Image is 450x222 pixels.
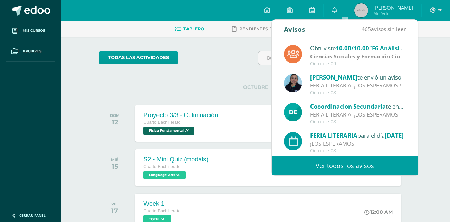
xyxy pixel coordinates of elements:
[232,24,298,35] a: Pendientes de entrega
[183,26,204,31] span: Tablero
[284,74,302,92] img: 9587b11a6988a136ca9b298a8eab0d3f.png
[310,73,406,82] div: te envió un aviso
[143,209,180,213] span: Cuarto Bachillerato
[310,131,357,139] span: FERIA LITERARIA
[310,140,406,148] div: ¡LOS ESPERAMOS!
[362,25,406,33] span: avisos sin leer
[6,21,55,41] a: Mis cursos
[143,127,194,135] span: Física Fundamental 'A'
[258,51,411,65] input: Busca una actividad próxima aquí...
[143,156,208,163] div: S2 - Mini Quiz (modals)
[310,148,406,154] div: Octubre 08
[232,84,279,90] span: OCTUBRE
[6,41,55,62] a: Archivos
[143,200,180,207] div: Week 1
[272,156,418,175] a: Ver todos los avisos
[111,157,119,162] div: MIÉ
[310,119,406,125] div: Octubre 08
[284,103,302,121] img: 9fa0c54c0c68d676f2f0303209928c54.png
[143,112,226,119] div: Proyecto 3/3 - Culminación y Presentación
[310,82,406,90] div: FERIA LITERARIA: ¡LOS ESPERAMOS.!
[111,162,119,170] div: 15
[310,44,406,53] div: Obtuviste en
[143,164,180,169] span: Cuarto Bachillerato
[111,206,118,215] div: 17
[284,20,305,39] div: Avisos
[310,131,406,140] div: para el día
[310,102,406,111] div: te envió un aviso
[110,118,120,126] div: 12
[373,4,413,11] span: [PERSON_NAME]
[239,26,298,31] span: Pendientes de entrega
[310,73,357,81] span: [PERSON_NAME]
[23,48,41,54] span: Archivos
[310,53,420,60] strong: Ciencias Sociales y Formación Ciudadana
[143,171,186,179] span: Language Arts 'A'
[143,120,180,125] span: Cuarto Bachillerato
[364,209,393,215] div: 12:00 AM
[310,102,386,110] span: Cooordinacion Secundaria
[354,3,368,17] img: 45x45
[19,213,46,218] span: Cerrar panel
[111,202,118,206] div: VIE
[175,24,204,35] a: Tablero
[99,51,178,64] a: todas las Actividades
[373,10,413,16] span: Mi Perfil
[110,113,120,118] div: DOM
[336,44,369,52] span: 10.00/10.00
[310,90,406,96] div: Octubre 08
[310,53,406,61] div: | Zona
[23,28,45,34] span: Mis cursos
[310,111,406,119] div: FERIA LITERARIA: ¡LOS ESPERAMOS!
[362,25,371,33] span: 465
[385,131,404,139] span: [DATE]
[310,61,406,67] div: Octubre 09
